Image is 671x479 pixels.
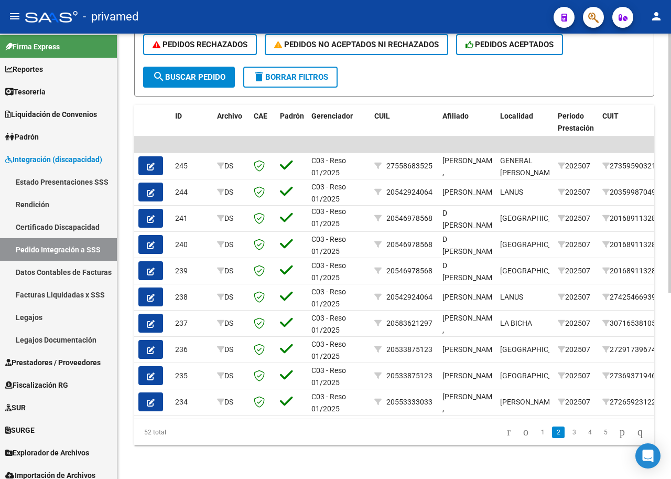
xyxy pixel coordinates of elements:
div: 202507 [558,265,594,277]
a: 5 [599,427,612,438]
li: page 3 [566,423,582,441]
div: 52 total [134,419,236,445]
span: C03 - Reso 01/2025 [311,314,346,334]
span: LANUS [500,188,523,196]
div: DS [217,344,245,356]
span: Borrar Filtros [253,72,328,82]
button: PEDIDOS NO ACEPTADOS NI RECHAZADOS [265,34,448,55]
span: [PERSON_NAME] [500,398,556,406]
span: [PERSON_NAME] , [442,392,499,413]
span: C03 - Reso 01/2025 [311,156,346,177]
span: [GEOGRAPHIC_DATA] [500,371,571,380]
span: C03 - Reso 01/2025 [311,183,346,203]
span: [PERSON_NAME], [442,293,500,301]
div: 20542924064 [386,186,432,198]
div: DS [217,239,245,251]
div: Open Intercom Messenger [635,443,661,469]
mat-icon: search [153,70,165,83]
button: Buscar Pedido [143,67,235,88]
a: go to next page [615,427,630,438]
span: Localidad [500,112,533,120]
datatable-header-cell: Gerenciador [307,105,370,151]
div: 202507 [558,186,594,198]
div: 20533875123 [386,370,432,382]
div: DS [217,396,245,408]
span: CAE [254,112,267,120]
div: 237 [175,317,209,329]
div: DS [217,186,245,198]
span: D [PERSON_NAME] , [442,235,499,268]
button: PEDIDOS ACEPTADOS [456,34,564,55]
datatable-header-cell: Período Prestación [554,105,598,151]
div: 238 [175,291,209,303]
div: 202507 [558,317,594,329]
a: 3 [568,427,580,438]
span: Padrón [280,112,304,120]
a: go to last page [633,427,647,438]
li: page 2 [550,423,566,441]
div: 27291739674 [602,344,662,356]
div: 20168911328 [602,212,662,225]
div: 20546978568 [386,265,432,277]
span: [PERSON_NAME], [442,371,500,380]
datatable-header-cell: Padrón [276,105,307,151]
div: DS [217,317,245,329]
span: GENERAL [PERSON_NAME] [500,156,556,177]
div: 202507 [558,239,594,251]
span: D [PERSON_NAME] , [442,209,499,241]
div: 234 [175,396,209,408]
span: Firma Express [5,41,60,52]
div: DS [217,291,245,303]
span: LA BICHA [500,319,532,327]
span: PEDIDOS RECHAZADOS [153,40,247,49]
div: 235 [175,370,209,382]
mat-icon: delete [253,70,265,83]
span: PEDIDOS NO ACEPTADOS NI RECHAZADOS [274,40,439,49]
span: C03 - Reso 01/2025 [311,340,346,360]
div: 202507 [558,291,594,303]
span: [PERSON_NAME], [442,188,500,196]
span: Padrón [5,131,39,143]
button: PEDIDOS RECHAZADOS [143,34,257,55]
div: 241 [175,212,209,225]
div: 245 [175,160,209,172]
div: 27558683525 [386,160,432,172]
span: Tesorería [5,86,46,98]
div: 240 [175,239,209,251]
span: SURGE [5,424,35,436]
div: 202507 [558,370,594,382]
div: 202507 [558,344,594,356]
datatable-header-cell: ID [171,105,213,151]
datatable-header-cell: CUIT [598,105,666,151]
a: 2 [552,427,565,438]
div: 20168911328 [602,239,662,251]
div: 20542924064 [386,291,432,303]
span: C03 - Reso 01/2025 [311,235,346,256]
datatable-header-cell: Archivo [213,105,250,151]
li: page 1 [535,423,550,441]
div: 27425466939 [602,291,662,303]
div: 20546978568 [386,239,432,251]
span: Prestadores / Proveedores [5,357,101,368]
span: PEDIDOS ACEPTADOS [466,40,554,49]
div: 202507 [558,396,594,408]
datatable-header-cell: CAE [250,105,276,151]
a: go to first page [502,427,515,438]
span: C03 - Reso 01/2025 [311,366,346,387]
span: - privamed [83,5,138,28]
div: 20168911328 [602,265,662,277]
li: page 4 [582,423,598,441]
a: 4 [583,427,596,438]
div: 27369371946 [602,370,662,382]
datatable-header-cell: CUIL [370,105,438,151]
a: 1 [536,427,549,438]
div: DS [217,370,245,382]
span: D [PERSON_NAME] , [442,261,499,294]
span: [PERSON_NAME] , [442,156,499,177]
div: 27359590321 [602,160,662,172]
li: page 5 [598,423,613,441]
span: CUIL [374,112,390,120]
div: 202507 [558,160,594,172]
span: [GEOGRAPHIC_DATA] [500,267,571,275]
span: C03 - Reso 01/2025 [311,288,346,308]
